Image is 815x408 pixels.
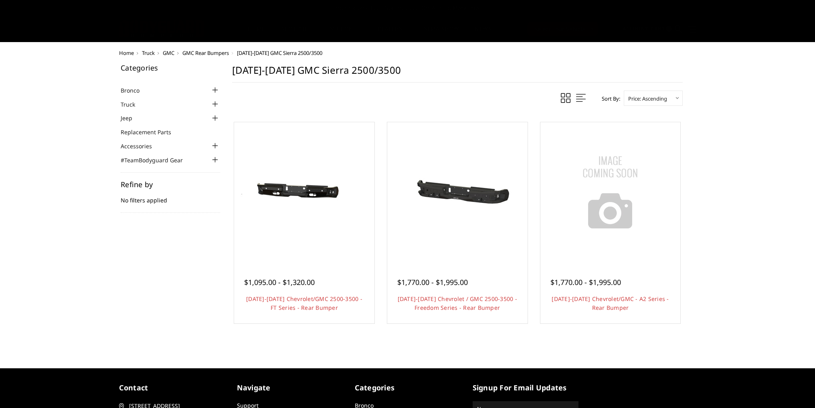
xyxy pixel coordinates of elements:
a: Account [623,18,648,40]
img: BODYGUARD BUMPERS [119,20,205,37]
a: Bronco [121,86,150,95]
h5: Categories [121,64,220,71]
h5: Refine by [121,181,220,188]
a: Dealers [378,26,408,42]
a: 2020-2025 Chevrolet/GMC 2500-3500 - FT Series - Rear Bumper 2020-2025 Chevrolet/GMC 2500-3500 - F... [236,124,372,261]
h5: contact [119,382,225,393]
span: $1,770.00 - $1,995.00 [397,277,468,287]
span: $1,770.00 - $1,995.00 [550,277,621,287]
span: 1 [666,26,672,32]
a: 2020-2025 Chevrolet / GMC 2500-3500 - Freedom Series - Rear Bumper 2020-2025 Chevrolet / GMC 2500... [389,124,526,261]
h5: Navigate [237,382,343,393]
a: Replacement Parts [121,128,181,136]
span: Cart [651,25,665,32]
a: [DATE]-[DATE] Chevrolet / GMC 2500-3500 - Freedom Series - Rear Bumper [398,295,517,311]
span: ▾ [591,24,594,33]
a: GMC [163,49,174,57]
a: More Info [453,4,479,12]
a: Support [330,26,362,42]
a: Truck [121,100,145,109]
a: [DATE]-[DATE] Chevrolet/GMC 2500-3500 - FT Series - Rear Bumper [246,295,362,311]
div: No filters applied [121,181,220,213]
a: News [475,26,491,42]
h5: signup for email updates [473,382,578,393]
a: Accessories [121,142,162,150]
span: [DATE]-[DATE] GMC Sierra 2500/3500 [237,49,322,57]
a: shop all [281,26,314,42]
h5: Categories [355,382,461,393]
h1: [DATE]-[DATE] GMC Sierra 2500/3500 [232,64,683,83]
button: Select Your Vehicle [527,22,598,36]
label: Sort By: [597,93,620,105]
a: Home [119,49,134,57]
a: GMC Rear Bumpers [182,49,229,57]
a: Truck [142,49,155,57]
a: Jeep [121,114,142,122]
a: [DATE]-[DATE] Chevrolet/GMC - A2 Series - Rear Bumper [552,295,669,311]
span: Account [623,25,648,32]
a: #TeamBodyguard Gear [121,156,193,164]
span: Select Your Vehicle [535,25,585,33]
span: $1,095.00 - $1,320.00 [244,277,315,287]
a: Cart 1 [651,18,672,40]
a: SEMA Show [424,26,459,42]
a: Home [248,26,265,42]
